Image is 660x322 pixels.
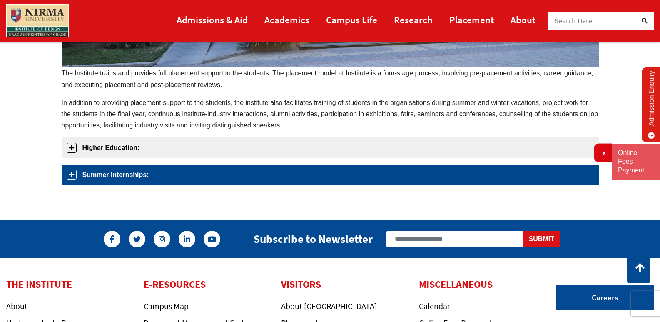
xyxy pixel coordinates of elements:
[394,10,433,29] a: Research
[62,97,599,131] p: In addition to providing placement support to the students, the institute also facilitates traini...
[6,4,69,37] img: main_logo
[419,301,450,311] a: Calendar
[326,10,377,29] a: Campus Life
[62,165,599,185] a: Summer Internships:
[264,10,309,29] a: Academics
[177,10,248,29] a: Admissions & Aid
[449,10,494,29] a: Placement
[618,149,654,175] a: Online Fees Payment
[254,232,373,246] h2: Subscribe to Newsletter
[62,137,599,158] a: Higher Education:
[511,10,535,29] a: About
[556,285,654,310] a: Careers
[6,301,27,311] a: About
[144,301,189,311] a: Campus Map
[281,301,377,311] a: About [GEOGRAPHIC_DATA]
[555,16,593,25] span: Search Here
[523,231,560,247] button: Submit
